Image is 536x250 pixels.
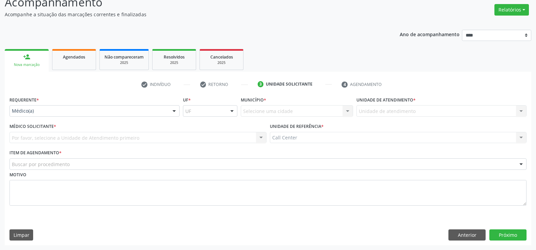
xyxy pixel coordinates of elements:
div: 2025 [205,60,238,65]
p: Acompanhe a situação das marcações correntes e finalizadas [5,11,373,18]
label: Município [241,95,266,105]
span: Agendados [63,54,85,60]
button: Próximo [489,229,527,241]
div: 3 [258,81,264,87]
label: Médico Solicitante [9,121,56,132]
span: Não compareceram [104,54,144,60]
p: Ano de acompanhamento [400,30,460,38]
div: Unidade solicitante [266,81,312,87]
button: Anterior [448,229,486,241]
label: Unidade de atendimento [356,95,416,105]
div: Nova marcação [9,62,44,67]
label: Requerente [9,95,39,105]
span: Cancelados [210,54,233,60]
button: Limpar [9,229,33,241]
label: UF [183,95,191,105]
label: Unidade de referência [270,121,324,132]
button: Relatórios [494,4,529,16]
span: Resolvidos [164,54,185,60]
label: Item de agendamento [9,148,62,158]
label: Motivo [9,170,26,180]
span: UF [185,108,191,115]
span: Buscar por procedimento [12,161,70,168]
div: person_add [23,53,30,61]
div: 2025 [157,60,191,65]
span: Médico(a) [12,108,166,114]
div: 2025 [104,60,144,65]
